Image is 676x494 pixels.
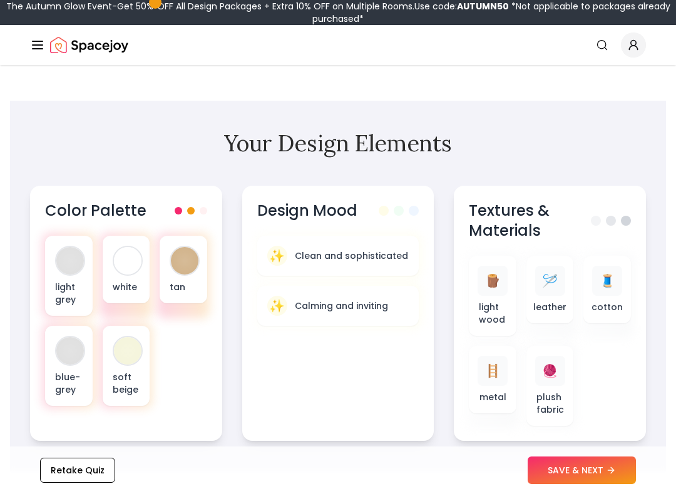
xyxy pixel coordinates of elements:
h3: Textures & Materials [469,201,591,241]
span: 🪜 [485,362,501,380]
span: 🧶 [542,362,558,380]
span: ✨ [269,297,285,315]
h2: Your Design Elements [30,131,646,156]
span: 🧵 [600,272,615,290]
p: tan [170,281,197,293]
p: plush fabric [536,391,564,416]
a: Spacejoy [50,33,128,58]
h3: Design Mood [257,201,357,221]
p: leather [533,301,566,313]
p: light wood [479,301,506,326]
h3: Color Palette [45,201,146,221]
p: white [113,281,140,293]
p: Clean and sophisticated [295,250,408,262]
p: blue-grey [55,371,83,396]
p: light grey [55,281,83,306]
span: ✨ [269,247,285,265]
span: 🪡 [542,272,558,290]
nav: Global [30,25,646,65]
span: 🪵 [485,272,501,290]
p: metal [479,391,506,403]
button: Retake Quiz [40,458,115,483]
button: SAVE & NEXT [528,456,636,484]
p: cotton [591,301,623,313]
p: Calming and inviting [295,300,388,312]
p: soft beige [113,371,140,396]
img: Spacejoy Logo [50,33,128,58]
